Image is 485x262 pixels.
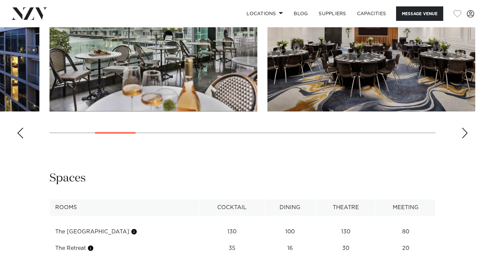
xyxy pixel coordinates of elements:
[264,199,316,216] th: Dining
[316,240,376,257] td: 30
[264,240,316,257] td: 16
[199,240,264,257] td: 35
[50,240,200,257] td: The Retreat
[199,199,264,216] th: Cocktail
[11,7,47,20] img: nzv-logo.png
[199,224,264,240] td: 130
[376,199,435,216] th: Meeting
[396,6,443,21] button: Message Venue
[352,6,392,21] a: Capacities
[50,171,86,186] h2: Spaces
[50,199,200,216] th: Rooms
[316,199,376,216] th: Theatre
[50,224,200,240] td: The [GEOGRAPHIC_DATA]
[316,224,376,240] td: 130
[376,224,435,240] td: 80
[264,224,316,240] td: 100
[313,6,351,21] a: SUPPLIERS
[241,6,288,21] a: Locations
[376,240,435,257] td: 20
[288,6,313,21] a: BLOG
